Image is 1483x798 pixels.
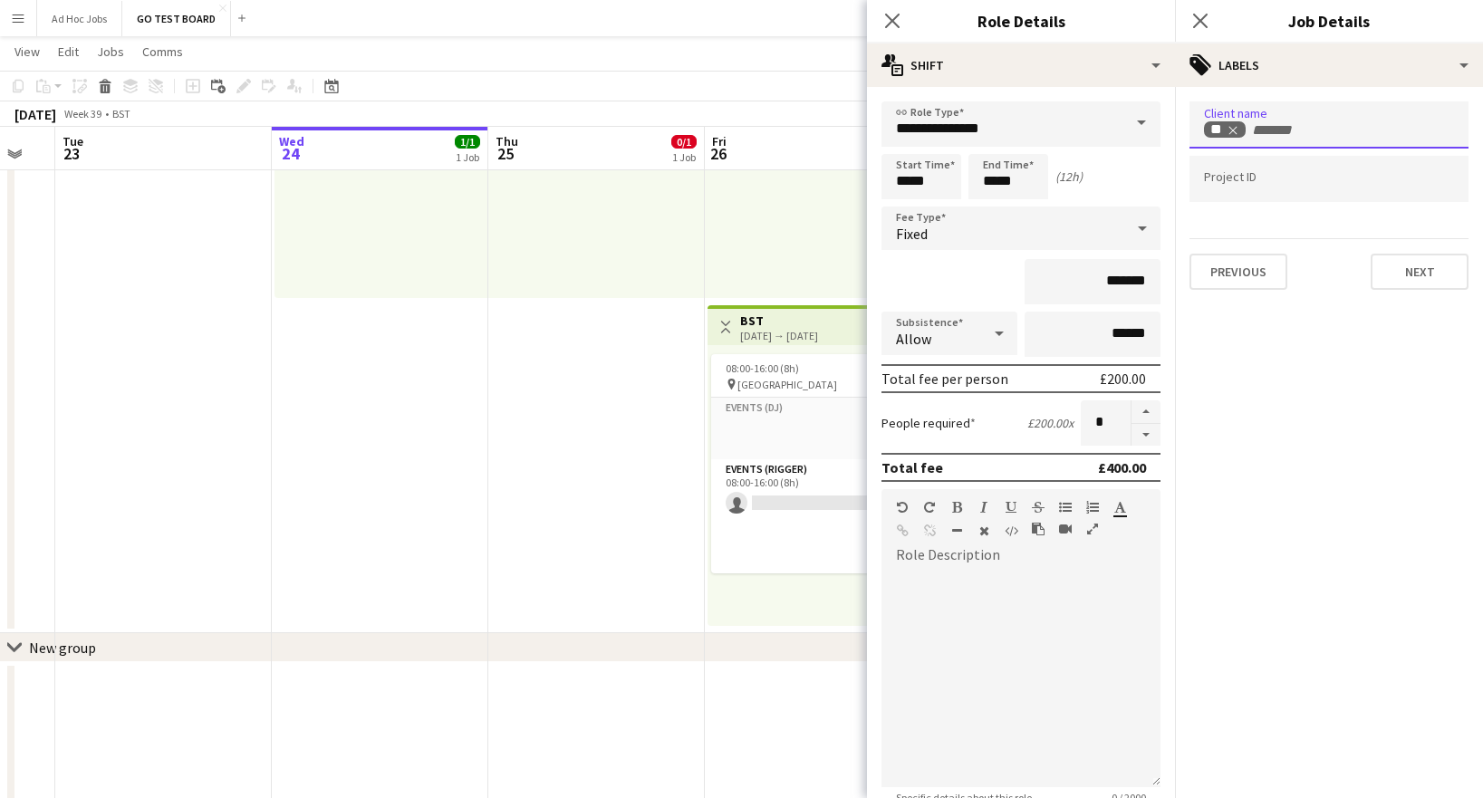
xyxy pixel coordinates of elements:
[493,143,518,164] span: 25
[14,105,56,123] div: [DATE]
[1086,522,1099,536] button: Fullscreen
[711,459,914,573] app-card-role: Events (Rigger)0/108:00-16:00 (8h)
[90,40,131,63] a: Jobs
[1032,500,1045,514] button: Strikethrough
[740,312,818,329] h3: BST
[737,378,837,391] span: [GEOGRAPHIC_DATA]
[881,415,976,431] label: People required
[950,500,963,514] button: Bold
[881,370,1008,388] div: Total fee per person
[455,135,480,149] span: 1/1
[1055,168,1083,185] div: (12h)
[1132,424,1160,447] button: Decrease
[29,639,96,657] div: New group
[1175,43,1483,87] div: Labels
[58,43,79,60] span: Edit
[1059,500,1072,514] button: Unordered List
[135,40,190,63] a: Comms
[1098,458,1146,476] div: £400.00
[97,43,124,60] span: Jobs
[1189,254,1287,290] button: Previous
[977,500,990,514] button: Italic
[726,361,799,375] span: 08:00-16:00 (8h)
[122,1,231,36] button: GO TEST BOARD
[60,143,83,164] span: 23
[1113,500,1126,514] button: Text Color
[14,43,40,60] span: View
[1210,122,1239,137] div: LS
[1005,524,1017,538] button: HTML Code
[1100,370,1146,388] div: £200.00
[1059,522,1072,536] button: Insert video
[496,133,518,149] span: Thu
[881,458,943,476] div: Total fee
[896,330,931,348] span: Allow
[896,500,909,514] button: Undo
[672,150,696,164] div: 1 Job
[867,43,1175,87] div: Shift
[1005,500,1017,514] button: Underline
[711,354,914,573] app-job-card: 08:00-16:00 (8h)0/1 [GEOGRAPHIC_DATA]1 RoleEvents (DJ)Events (Rigger)0/108:00-16:00 (8h)
[977,524,990,538] button: Clear Formatting
[671,135,697,149] span: 0/1
[63,133,83,149] span: Tue
[1086,500,1099,514] button: Ordered List
[1250,122,1327,139] input: + Label
[7,40,47,63] a: View
[142,43,183,60] span: Comms
[1175,9,1483,33] h3: Job Details
[923,500,936,514] button: Redo
[896,225,928,243] span: Fixed
[456,150,479,164] div: 1 Job
[740,329,818,342] div: [DATE] → [DATE]
[711,398,914,459] app-card-role-placeholder: Events (DJ)
[712,133,727,149] span: Fri
[1371,254,1469,290] button: Next
[950,524,963,538] button: Horizontal Line
[867,9,1175,33] h3: Role Details
[276,143,304,164] span: 24
[112,107,130,120] div: BST
[51,40,86,63] a: Edit
[709,143,727,164] span: 26
[1132,400,1160,424] button: Increase
[1225,122,1239,137] delete-icon: Remove tag
[60,107,105,120] span: Week 39
[37,1,122,36] button: Ad Hoc Jobs
[279,133,304,149] span: Wed
[1204,171,1454,187] input: Type to search project ID labels...
[1027,415,1074,431] div: £200.00 x
[1032,522,1045,536] button: Paste as plain text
